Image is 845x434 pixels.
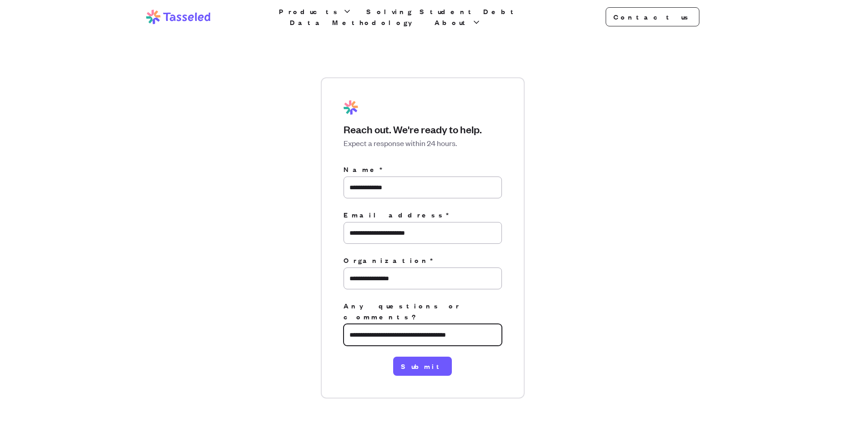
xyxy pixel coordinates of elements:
[433,17,483,28] button: About
[344,209,502,222] label: Email address*
[364,6,520,17] a: Solving Student Debt
[344,300,502,324] label: Any questions or comments?
[435,17,470,28] span: About
[344,255,502,267] label: Organization*
[288,17,422,28] a: Data Methodology
[344,136,502,149] p: Expect a response within 24 hours.
[344,164,502,177] label: Name*
[277,6,354,17] button: Products
[393,357,452,376] button: Submit
[279,6,341,17] span: Products
[344,122,502,136] h3: Reach out. We're ready to help.
[606,7,699,26] a: Contact us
